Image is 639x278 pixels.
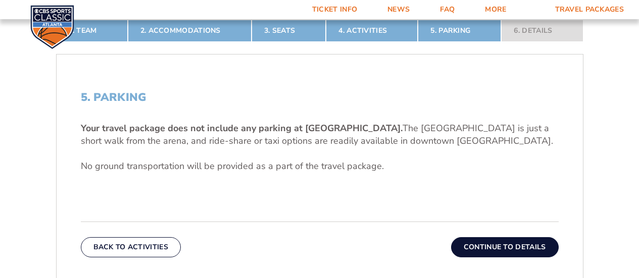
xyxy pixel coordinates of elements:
p: No ground transportation will be provided as a part of the travel package. [81,160,559,173]
a: 2. Accommodations [128,20,252,42]
button: Continue To Details [451,237,559,257]
img: CBS Sports Classic [30,5,74,49]
button: Back To Activities [81,237,181,257]
a: 4. Activities [326,20,418,42]
a: 3. Seats [252,20,326,42]
a: 1. Team [56,20,128,42]
h2: 5. Parking [81,91,559,104]
p: The [GEOGRAPHIC_DATA] is just a short walk from the arena, and ride-share or taxi options are rea... [81,122,559,147]
b: Your travel package does not include any parking at [GEOGRAPHIC_DATA]. [81,122,403,134]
